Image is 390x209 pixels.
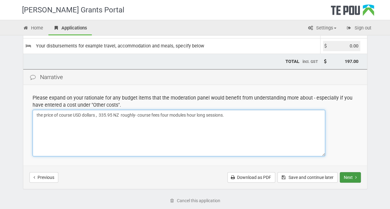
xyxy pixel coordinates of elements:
td: Your disbursements for example travel, accommodation and meals, specify below [23,38,321,54]
a: Home [18,22,48,35]
div: Narrative [23,69,367,85]
a: Download as PDF [227,172,275,183]
button: Next step [340,172,361,183]
a: Settings [303,22,341,35]
span: incl. GST [303,59,318,64]
button: Previous step [29,172,58,183]
a: Applications [48,22,92,35]
td: TOTAL [23,54,321,69]
a: Sign out [342,22,376,35]
div: Te Pou Logo [331,4,374,20]
button: Save and continue later [277,172,338,183]
div: Please expand on your rationale for any budget items that the moderation panel would benefit from... [33,94,358,109]
textarea: the price of course USD dollars , 335.95- course fees four modules hour long sessions. [33,110,325,156]
a: Cancel this application [166,195,224,206]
